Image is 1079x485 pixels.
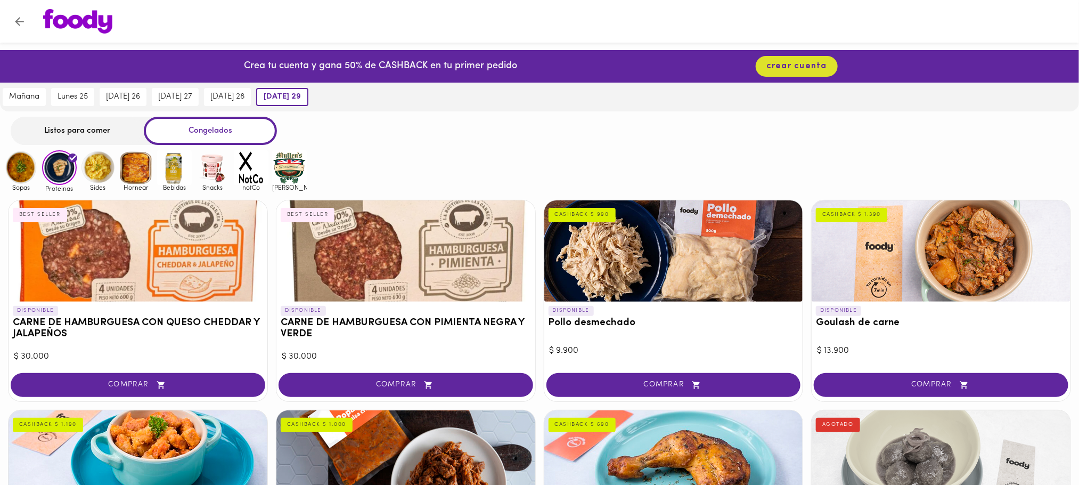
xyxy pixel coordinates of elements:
div: $ 9.900 [550,345,798,357]
h3: Goulash de carne [816,318,1066,329]
button: COMPRAR [546,373,801,397]
span: notCo [234,184,268,191]
span: [DATE] 29 [264,92,301,102]
div: BEST SELLER [13,208,67,222]
span: Snacks [195,184,230,191]
button: Volver [6,9,32,35]
img: Proteinas [42,150,77,185]
div: $ 30.000 [282,351,530,363]
button: crear cuenta [756,56,838,77]
h3: CARNE DE HAMBURGUESA CON PIMIENTA NEGRA Y VERDE [281,318,531,340]
button: [DATE] 27 [152,88,199,106]
img: logo.png [43,9,112,34]
span: lunes 25 [58,92,88,102]
span: [DATE] 28 [210,92,244,102]
div: CARNE DE HAMBURGUESA CON PIMIENTA NEGRA Y VERDE [276,200,535,302]
button: COMPRAR [814,373,1068,397]
p: DISPONIBLE [816,306,861,316]
img: Bebidas [157,150,192,185]
img: Hornear [119,150,153,185]
div: BEST SELLER [281,208,335,222]
span: COMPRAR [827,381,1055,390]
button: COMPRAR [11,373,265,397]
span: COMPRAR [292,381,520,390]
img: Sides [80,150,115,185]
p: Crea tu cuenta y gana 50% de CASHBACK en tu primer pedido [244,60,517,74]
div: $ 30.000 [14,351,262,363]
button: [DATE] 28 [204,88,251,106]
span: [DATE] 27 [158,92,192,102]
h3: Pollo desmechado [549,318,799,329]
div: CASHBACK $ 990 [549,208,616,222]
img: mullens [272,150,307,185]
span: Proteinas [42,185,77,192]
span: Hornear [119,184,153,191]
span: crear cuenta [766,61,827,71]
p: DISPONIBLE [13,306,58,316]
span: Bebidas [157,184,192,191]
button: lunes 25 [51,88,94,106]
span: Sides [80,184,115,191]
div: CASHBACK $ 1.190 [13,418,83,432]
p: DISPONIBLE [281,306,326,316]
div: CASHBACK $ 1.390 [816,208,887,222]
button: [DATE] 26 [100,88,146,106]
div: Listos para comer [11,117,144,145]
div: $ 13.900 [817,345,1065,357]
div: CARNE DE HAMBURGUESA CON QUESO CHEDDAR Y JALAPEÑOS [9,200,267,302]
p: DISPONIBLE [549,306,594,316]
img: notCo [234,150,268,185]
img: Sopas [4,150,38,185]
div: CASHBACK $ 690 [549,418,616,432]
button: COMPRAR [279,373,533,397]
span: [DATE] 26 [106,92,140,102]
span: [PERSON_NAME] [272,184,307,191]
button: [DATE] 29 [256,88,308,106]
div: AGOTADO [816,418,860,432]
span: COMPRAR [24,381,252,390]
span: mañana [9,92,39,102]
div: Pollo desmechado [544,200,803,302]
div: Congelados [144,117,277,145]
span: Sopas [4,184,38,191]
img: Snacks [195,150,230,185]
h3: CARNE DE HAMBURGUESA CON QUESO CHEDDAR Y JALAPEÑOS [13,318,263,340]
div: CASHBACK $ 1.000 [281,418,353,432]
button: mañana [3,88,46,106]
span: COMPRAR [560,381,788,390]
iframe: Messagebird Livechat Widget [1017,423,1068,474]
div: Goulash de carne [812,200,1070,302]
